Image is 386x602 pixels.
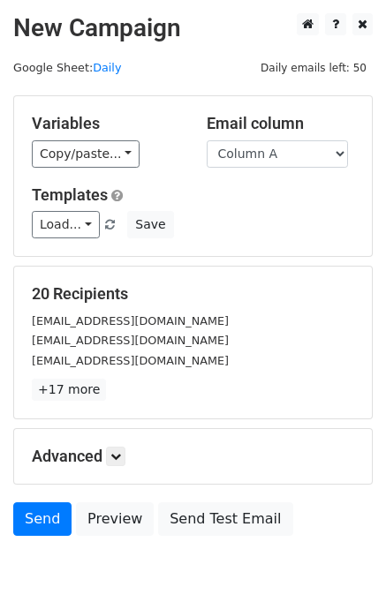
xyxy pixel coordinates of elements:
[32,211,100,238] a: Load...
[32,334,229,347] small: [EMAIL_ADDRESS][DOMAIN_NAME]
[158,502,292,536] a: Send Test Email
[207,114,355,133] h5: Email column
[76,502,154,536] a: Preview
[32,284,354,304] h5: 20 Recipients
[13,61,121,74] small: Google Sheet:
[93,61,121,74] a: Daily
[32,185,108,204] a: Templates
[298,517,386,602] iframe: Chat Widget
[32,379,106,401] a: +17 more
[254,61,373,74] a: Daily emails left: 50
[32,447,354,466] h5: Advanced
[32,314,229,327] small: [EMAIL_ADDRESS][DOMAIN_NAME]
[13,13,373,43] h2: New Campaign
[32,140,140,168] a: Copy/paste...
[127,211,173,238] button: Save
[32,354,229,367] small: [EMAIL_ADDRESS][DOMAIN_NAME]
[13,502,72,536] a: Send
[32,114,180,133] h5: Variables
[254,58,373,78] span: Daily emails left: 50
